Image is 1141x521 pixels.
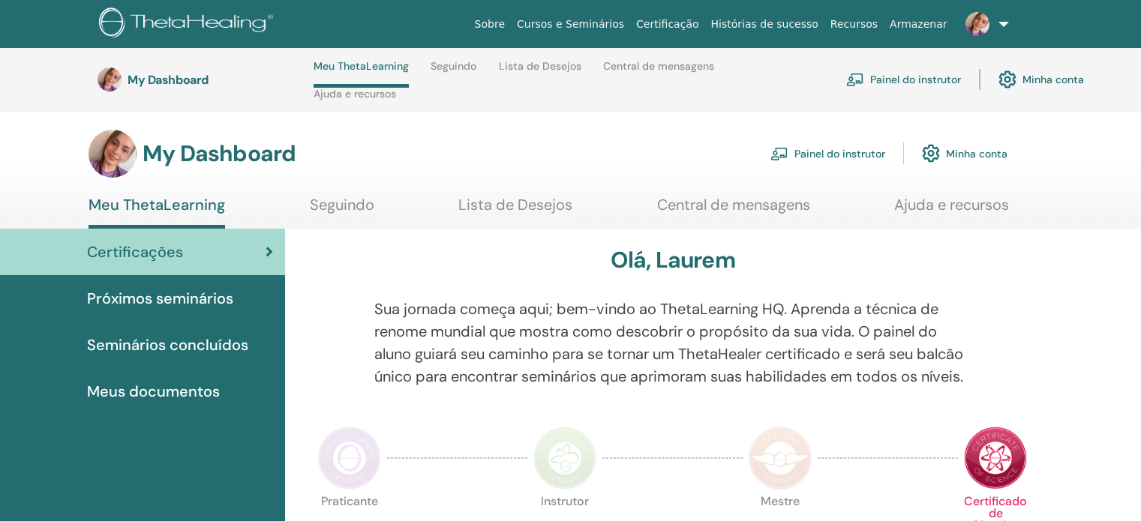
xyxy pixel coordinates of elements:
[318,427,381,490] img: Practitioner
[314,60,409,88] a: Meu ThetaLearning
[469,10,511,38] a: Sobre
[310,196,374,225] a: Seguindo
[499,60,581,84] a: Lista de Desejos
[705,10,824,38] a: Histórias de sucesso
[89,196,225,229] a: Meu ThetaLearning
[87,287,233,310] span: Próximos seminários
[894,196,1009,225] a: Ajuda e recursos
[611,247,735,274] h3: Olá, Laurem
[770,136,885,169] a: Painel do instrutor
[143,140,296,167] h3: My Dashboard
[965,12,989,36] img: default.jpg
[89,130,137,178] img: default.jpg
[458,196,572,225] a: Lista de Desejos
[884,10,953,38] a: Armazenar
[630,10,704,38] a: Certificação
[87,334,248,356] span: Seminários concluídos
[99,7,278,41] img: logo.png
[770,147,788,160] img: chalkboard-teacher.svg
[998,63,1084,96] a: Minha conta
[128,73,278,87] h3: My Dashboard
[374,298,971,388] p: Sua jornada começa aqui; bem-vindo ao ThetaLearning HQ. Aprenda a técnica de renome mundial que m...
[431,60,476,84] a: Seguindo
[964,427,1027,490] img: Certificate of Science
[922,140,940,166] img: cog.svg
[314,88,396,112] a: Ajuda e recursos
[87,380,220,403] span: Meus documentos
[749,427,812,490] img: Master
[533,427,596,490] img: Instructor
[922,136,1007,169] a: Minha conta
[998,67,1016,92] img: cog.svg
[657,196,810,225] a: Central de mensagens
[846,73,864,86] img: chalkboard-teacher.svg
[511,10,630,38] a: Cursos e Seminários
[87,241,183,263] span: Certificações
[824,10,884,38] a: Recursos
[603,60,714,84] a: Central de mensagens
[846,63,961,96] a: Painel do instrutor
[98,67,122,91] img: default.jpg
